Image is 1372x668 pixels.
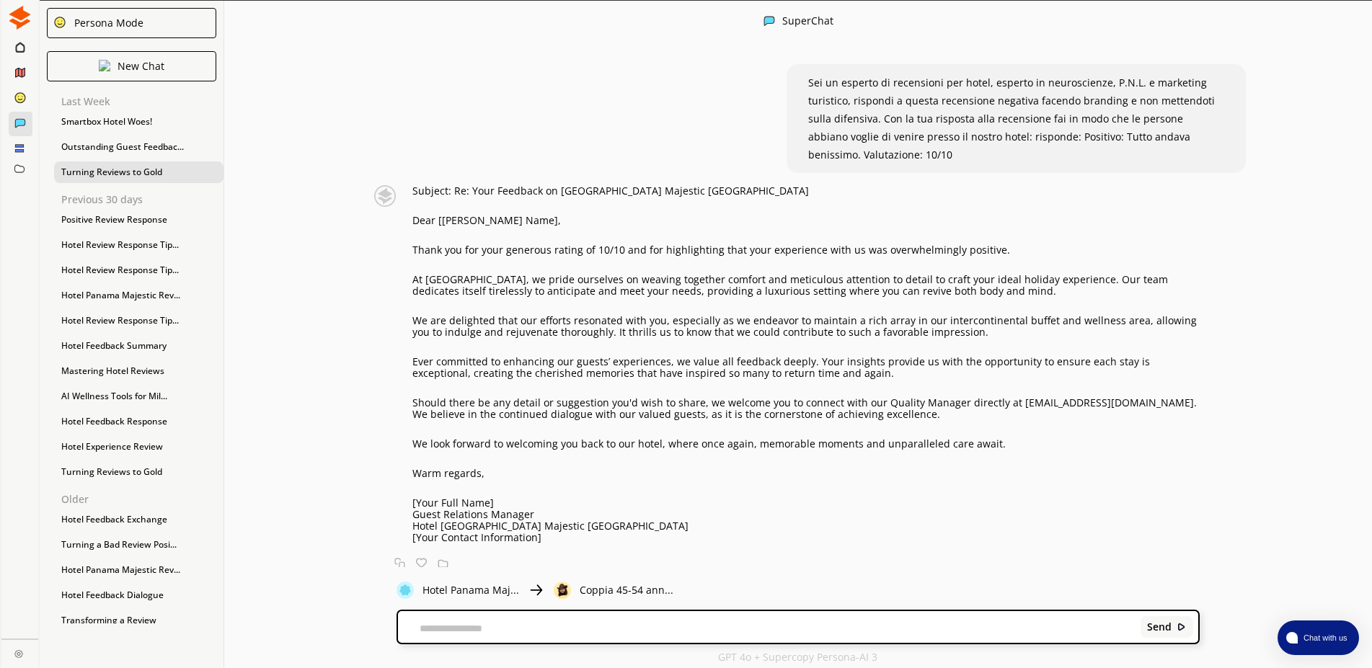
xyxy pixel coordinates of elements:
div: Hotel Review Response Tip... [54,259,223,281]
div: Turning a Bad Review Posi... [54,534,223,556]
b: Send [1147,621,1172,633]
img: Close [99,60,110,71]
p: GPT 4o + Supercopy Persona-AI 3 [718,651,877,663]
p: Warm regards, [412,468,1200,479]
img: Close [554,582,571,599]
div: Hotel Panama Majestic Rev... [54,285,223,306]
div: Turning Reviews to Gold [54,461,223,483]
img: Close [764,15,775,27]
img: Close [397,582,414,599]
p: We are delighted that our efforts resonated with you, especially as we endeavor to maintain a ric... [412,315,1200,338]
div: Hotel Feedback Summary [54,335,223,357]
p: Ever committed to enhancing our guests’ experiences, we value all feedback deeply. Your insights ... [412,356,1200,379]
img: Close [14,649,23,658]
p: At [GEOGRAPHIC_DATA], we pride ourselves on weaving together comfort and meticulous attention to ... [412,274,1200,297]
div: Hotel Review Response Tip... [54,310,223,331]
p: Should there be any detail or suggestion you'd wish to share, we welcome you to connect with our ... [412,397,1200,420]
img: Close [365,185,405,207]
img: Save [438,558,448,569]
p: Dear [[PERSON_NAME] Name], [412,215,1200,226]
p: Older [61,494,223,505]
img: Close [53,16,66,29]
div: Hotel Experience Review [54,436,223,458]
div: AI Wellness Tools for Mil... [54,386,223,407]
a: Close [1,639,38,664]
p: We look forward to welcoming you back to our hotel, where once again, memorable moments and unpar... [412,438,1200,450]
span: Sei un esperto di recensioni per hotel, esperto in neuroscienze, P.N.L. e marketing turistico, ri... [808,76,1215,161]
img: Close [528,582,545,599]
div: Turning Reviews to Gold [54,161,223,183]
img: Close [1177,622,1187,632]
p: Subject: Re: Your Feedback on [GEOGRAPHIC_DATA] Majestic [GEOGRAPHIC_DATA] [412,185,1200,197]
div: Smartbox Hotel Woes! [54,111,223,133]
p: [Your Contact Information] [412,532,1200,543]
p: Previous 30 days [61,194,223,205]
div: Transforming a Review [54,610,223,631]
div: Hotel Panama Majestic Rev... [54,559,223,581]
div: Hotel Feedback Exchange [54,509,223,530]
div: Hotel Feedback Response [54,411,223,432]
div: Outstanding Guest Feedbac... [54,136,223,158]
p: Hotel [GEOGRAPHIC_DATA] Majestic [GEOGRAPHIC_DATA] [412,520,1200,532]
p: Thank you for your generous rating of 10/10 and for highlighting that your experience with us was... [412,244,1200,256]
p: Hotel Panama Maj... [422,584,519,596]
p: New Chat [118,61,164,72]
p: [Your Full Name] [412,497,1200,509]
img: Copy [394,558,405,569]
img: Close [8,6,32,30]
div: Hotel Review Response Tip... [54,234,223,256]
button: atlas-launcher [1278,620,1359,655]
span: Chat with us [1298,632,1350,643]
div: Persona Mode [69,17,143,29]
p: Last Week [61,96,223,107]
div: Positive Review Response [54,209,223,231]
div: Hotel Feedback Dialogue [54,584,223,606]
img: Favorite [416,558,427,569]
p: Coppia 45-54 ann... [580,584,673,596]
div: SuperChat [782,15,833,29]
p: Guest Relations Manager [412,509,1200,520]
div: Mastering Hotel Reviews [54,360,223,382]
